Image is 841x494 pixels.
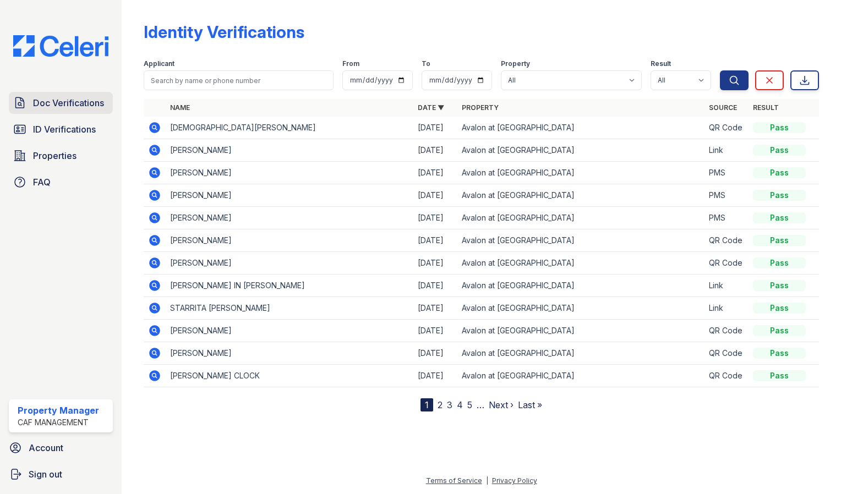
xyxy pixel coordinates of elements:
label: To [422,59,430,68]
a: 5 [467,399,472,410]
td: QR Code [705,117,749,139]
td: QR Code [705,320,749,342]
div: Pass [753,190,806,201]
td: [PERSON_NAME] [166,252,413,275]
span: FAQ [33,175,51,189]
div: Pass [753,235,806,246]
a: Date ▼ [418,103,444,112]
td: [DATE] [413,184,457,207]
td: [PERSON_NAME] [166,162,413,184]
a: 4 [457,399,463,410]
td: Avalon at [GEOGRAPHIC_DATA] [457,139,705,162]
td: [DATE] [413,139,457,162]
td: [DATE] [413,162,457,184]
a: Properties [9,145,113,167]
td: Avalon at [GEOGRAPHIC_DATA] [457,342,705,365]
td: [DATE] [413,252,457,275]
span: … [477,398,484,411]
td: PMS [705,162,749,184]
a: 3 [447,399,452,410]
a: 2 [438,399,443,410]
td: QR Code [705,365,749,387]
div: | [486,476,488,485]
td: [PERSON_NAME] [166,229,413,252]
div: Pass [753,257,806,268]
td: [DEMOGRAPHIC_DATA][PERSON_NAME] [166,117,413,139]
div: Identity Verifications [144,22,304,42]
div: Pass [753,212,806,223]
td: [DATE] [413,297,457,320]
td: [DATE] [413,275,457,297]
div: Pass [753,167,806,178]
span: Doc Verifications [33,96,104,109]
div: Property Manager [18,404,99,417]
td: Link [705,297,749,320]
input: Search by name or phone number [144,70,334,90]
td: PMS [705,207,749,229]
td: Avalon at [GEOGRAPHIC_DATA] [457,365,705,387]
div: Pass [753,122,806,133]
td: [DATE] [413,365,457,387]
a: Last » [518,399,542,410]
label: Property [501,59,530,68]
td: QR Code [705,252,749,275]
div: Pass [753,303,806,314]
span: Properties [33,149,77,162]
a: Account [4,437,117,459]
td: [PERSON_NAME] IN [PERSON_NAME] [166,275,413,297]
td: [PERSON_NAME] [166,207,413,229]
td: [DATE] [413,207,457,229]
div: Pass [753,145,806,156]
td: [PERSON_NAME] CLOCK [166,365,413,387]
img: CE_Logo_Blue-a8612792a0a2168367f1c8372b55b34899dd931a85d93a1a3d3e32e68fde9ad4.png [4,35,117,57]
td: Avalon at [GEOGRAPHIC_DATA] [457,229,705,252]
td: Link [705,275,749,297]
td: [DATE] [413,320,457,342]
div: CAF Management [18,417,99,428]
td: QR Code [705,342,749,365]
td: QR Code [705,229,749,252]
a: Next › [489,399,514,410]
div: Pass [753,348,806,359]
a: Privacy Policy [492,476,537,485]
div: 1 [420,398,433,411]
a: Sign out [4,463,117,485]
td: [PERSON_NAME] [166,184,413,207]
td: Avalon at [GEOGRAPHIC_DATA] [457,275,705,297]
td: Avalon at [GEOGRAPHIC_DATA] [457,252,705,275]
span: ID Verifications [33,123,96,136]
a: ID Verifications [9,118,113,140]
label: Result [651,59,671,68]
div: Pass [753,280,806,291]
td: [PERSON_NAME] [166,139,413,162]
td: [DATE] [413,117,457,139]
td: Link [705,139,749,162]
td: [PERSON_NAME] [166,342,413,365]
a: Doc Verifications [9,92,113,114]
td: PMS [705,184,749,207]
td: [DATE] [413,342,457,365]
td: Avalon at [GEOGRAPHIC_DATA] [457,184,705,207]
span: Sign out [29,468,62,481]
td: STARRITA [PERSON_NAME] [166,297,413,320]
span: Account [29,441,63,454]
a: Property [462,103,499,112]
div: Pass [753,325,806,336]
td: [PERSON_NAME] [166,320,413,342]
td: Avalon at [GEOGRAPHIC_DATA] [457,117,705,139]
a: FAQ [9,171,113,193]
td: Avalon at [GEOGRAPHIC_DATA] [457,162,705,184]
td: Avalon at [GEOGRAPHIC_DATA] [457,207,705,229]
td: Avalon at [GEOGRAPHIC_DATA] [457,320,705,342]
a: Source [709,103,737,112]
a: Terms of Service [426,476,482,485]
a: Result [753,103,779,112]
td: Avalon at [GEOGRAPHIC_DATA] [457,297,705,320]
div: Pass [753,370,806,381]
td: [DATE] [413,229,457,252]
a: Name [170,103,190,112]
label: From [342,59,359,68]
label: Applicant [144,59,174,68]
